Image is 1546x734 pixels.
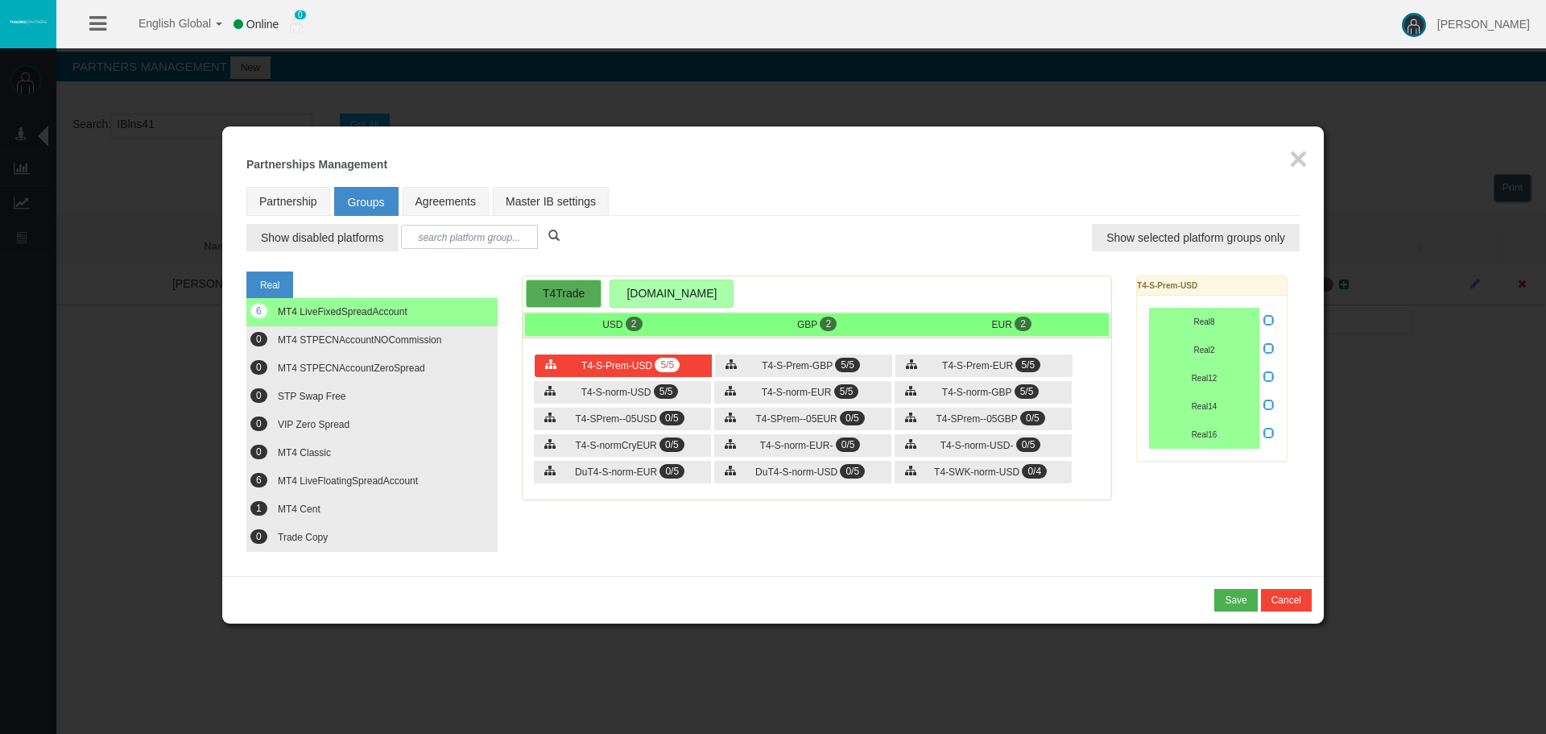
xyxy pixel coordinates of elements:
span: GBP [797,319,817,330]
span: 0/4 [1022,464,1047,479]
span: 0 [250,417,267,431]
span: 0/5 [840,464,865,479]
span: EUR [991,319,1011,330]
div: T4Trade [526,280,601,308]
span: MT4 LiveFixedSpreadAccount [278,306,407,317]
img: logo.svg [8,19,48,25]
span: Show disabled platforms [261,230,384,246]
span: 0 [250,360,267,375]
span: T4-SPrem--05USD [575,413,656,425]
span: 0/5 [659,464,684,479]
span: MT4 STPECNAccountZeroSpread [278,363,425,374]
button: Show disabled platforms [246,224,399,251]
span: T4-S-norm-USD- [940,440,1014,451]
button: 1 MT4 Cent [246,496,498,524]
span: 5/5 [655,358,680,372]
span: 0/5 [1016,437,1041,452]
span: 0 [250,332,267,346]
span: Online [246,18,279,31]
span: DuT4-S-norm-USD [755,467,837,478]
span: Real12 [1192,374,1217,383]
span: T4-S-norm-USD [581,387,651,398]
span: 0 [294,10,307,20]
button: 0 Trade Copy [246,524,498,552]
span: T4-S-normCryEUR [575,440,656,451]
span: 2 [1015,317,1031,331]
button: Cancel [1261,589,1312,612]
div: Save [1225,593,1246,608]
div: [DOMAIN_NAME] [610,280,734,308]
b: T4-S-Prem-USD [1137,281,1197,290]
span: Real2 [1193,346,1214,355]
button: 6 MT4 LiveFixedSpreadAccount [246,298,498,326]
span: 0 [250,529,267,544]
span: 6 [250,473,267,487]
img: user-image [1402,13,1426,37]
span: 5/5 [835,358,860,372]
span: 0 [250,388,267,403]
span: Trade Copy [278,532,328,543]
a: Partnership [246,187,330,216]
a: Master IB settings [493,187,609,216]
span: T4-S-norm-EUR- [760,440,833,451]
span: T4-SPrem--05EUR [755,413,837,425]
span: 0/5 [659,437,684,452]
span: Groups [348,196,385,209]
span: MT4 Classic [278,447,331,458]
span: T4-SPrem--05GBP [936,413,1018,425]
span: T4-SWK-norm-USD [934,467,1019,478]
button: 0 STP Swap Free [246,383,498,411]
span: T4-S-norm-EUR [762,387,832,398]
span: DuT4-S-norm-EUR [575,467,657,478]
span: VIP Zero Spread [278,419,349,430]
span: 5/5 [834,384,859,399]
button: Show selected platform groups only [1092,224,1300,251]
span: Show selected platform groups only [1106,230,1285,246]
b: Partnerships Management [246,158,387,171]
button: Save [1214,589,1257,612]
span: T4-S-norm-GBP [942,387,1011,398]
input: search platform group... [401,225,538,249]
img: user_small.png [290,17,303,33]
span: 2 [626,317,643,331]
span: T4-S-Prem-GBP [762,360,833,371]
span: 5/5 [1015,358,1040,372]
span: 0/5 [659,411,684,425]
span: English Global [118,17,211,30]
span: 1 [250,501,267,516]
button: × [1289,143,1308,175]
span: 2 [820,317,837,331]
span: MT4 Cent [278,504,320,515]
span: [PERSON_NAME] [1437,18,1530,31]
button: 0 MT4 Classic [246,439,498,467]
button: Real16 [1149,421,1259,449]
a: Agreements [403,187,489,216]
button: 0 MT4 STPECNAccountZeroSpread [246,355,498,383]
span: MT4 STPECNAccountNOCommission [278,334,441,346]
span: STP Swap Free [278,391,345,402]
span: USD [602,319,622,330]
span: 0 [250,445,267,459]
span: 0/5 [836,437,861,452]
button: Real14 [1149,392,1259,421]
a: Real [246,272,293,298]
button: 6 MT4 LiveFloatingSpreadAccount [246,467,498,496]
button: 0 MT4 STPECNAccountNOCommission [246,326,498,355]
span: Real14 [1192,402,1217,411]
span: Real16 [1192,430,1217,439]
button: 0 VIP Zero Spread [246,411,498,439]
span: 0/5 [1020,411,1045,425]
button: Real2 [1149,336,1259,364]
span: 5/5 [1015,384,1040,399]
span: 0/5 [840,411,865,425]
span: T4-S-Prem-USD [581,360,652,371]
a: Groups [334,187,399,216]
span: 5/5 [654,384,679,399]
button: Real12 [1149,364,1259,392]
span: T4-S-Prem-EUR [942,360,1013,371]
span: Real8 [1193,317,1214,326]
button: Real8 [1149,308,1259,336]
span: MT4 LiveFloatingSpreadAccount [278,475,418,487]
span: 6 [250,304,267,318]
